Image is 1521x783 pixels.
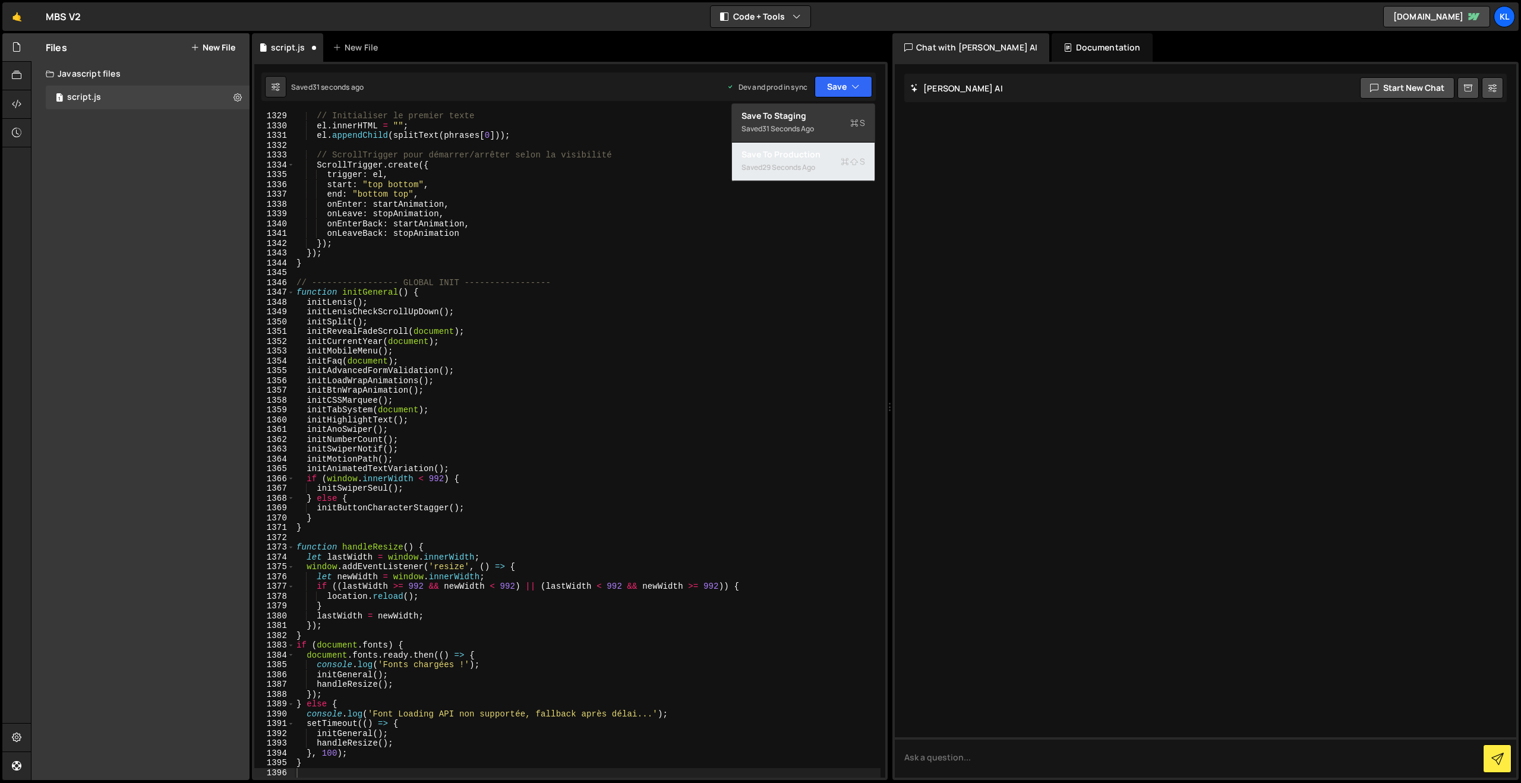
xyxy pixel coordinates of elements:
div: Saved [741,122,865,136]
div: 1391 [254,719,295,729]
div: 1355 [254,366,295,376]
button: Code + Tools [711,6,810,27]
div: 1392 [254,729,295,739]
div: script.js [67,92,101,103]
div: 1371 [254,523,295,533]
div: 29 seconds ago [762,162,815,172]
div: 1349 [254,307,295,317]
div: 1384 [254,651,295,661]
div: 16372/44284.js [46,86,250,109]
div: 1337 [254,190,295,200]
div: Dev and prod in sync [727,82,807,92]
div: Saved [291,82,364,92]
div: script.js [271,42,305,53]
h2: [PERSON_NAME] AI [910,83,1003,94]
div: 1332 [254,141,295,151]
div: Save to Production [741,149,865,160]
div: 1393 [254,738,295,749]
div: 1360 [254,415,295,425]
div: 1396 [254,768,295,778]
button: Save to StagingS Saved31 seconds ago [732,104,875,143]
div: Chat with [PERSON_NAME] AI [892,33,1049,62]
div: 1380 [254,611,295,621]
div: 1330 [254,121,295,131]
div: 1359 [254,405,295,415]
div: MBS V2 [46,10,81,24]
div: 1378 [254,592,295,602]
div: 1335 [254,170,295,180]
div: 31 seconds ago [313,82,364,92]
div: 1377 [254,582,295,592]
div: 1368 [254,494,295,504]
div: 1358 [254,396,295,406]
div: 1376 [254,572,295,582]
div: 1382 [254,631,295,641]
div: 1372 [254,533,295,543]
div: 1348 [254,298,295,308]
div: New File [333,42,383,53]
div: 1362 [254,435,295,445]
div: 1387 [254,680,295,690]
button: Save to ProductionS Saved29 seconds ago [732,143,875,181]
div: 1353 [254,346,295,356]
div: 1329 [254,111,295,121]
div: 1374 [254,552,295,563]
button: Save [815,76,872,97]
h2: Files [46,41,67,54]
div: 1357 [254,386,295,396]
div: 1390 [254,709,295,719]
div: 1389 [254,699,295,709]
div: 1339 [254,209,295,219]
div: 1364 [254,454,295,465]
div: 1363 [254,444,295,454]
div: 1333 [254,150,295,160]
div: 1340 [254,219,295,229]
div: 1386 [254,670,295,680]
span: S [841,156,865,168]
div: 1345 [254,268,295,278]
div: 1383 [254,640,295,651]
div: 1350 [254,317,295,327]
div: 1351 [254,327,295,337]
div: 1394 [254,749,295,759]
div: 1366 [254,474,295,484]
span: S [850,117,865,129]
div: Documentation [1052,33,1152,62]
div: 1336 [254,180,295,190]
a: 🤙 [2,2,31,31]
div: 1354 [254,356,295,367]
a: [DOMAIN_NAME] [1383,6,1490,27]
div: 1373 [254,542,295,552]
div: Saved [741,160,865,175]
div: 1344 [254,258,295,269]
div: 1395 [254,758,295,768]
div: Save to Staging [741,110,865,122]
div: 1352 [254,337,295,347]
div: 1341 [254,229,295,239]
a: Kl [1494,6,1515,27]
div: 1343 [254,248,295,258]
div: 1375 [254,562,295,572]
div: 1385 [254,660,295,670]
div: 1346 [254,278,295,288]
div: 1365 [254,464,295,474]
div: 1338 [254,200,295,210]
button: New File [191,43,235,52]
div: 1381 [254,621,295,631]
div: Javascript files [31,62,250,86]
div: 1367 [254,484,295,494]
div: 1369 [254,503,295,513]
div: 1331 [254,131,295,141]
div: 1388 [254,690,295,700]
div: 31 seconds ago [762,124,814,134]
div: 1356 [254,376,295,386]
div: 1379 [254,601,295,611]
div: 1370 [254,513,295,523]
button: Start new chat [1360,77,1454,99]
div: 1334 [254,160,295,171]
div: 1342 [254,239,295,249]
div: 1347 [254,288,295,298]
div: 1361 [254,425,295,435]
span: 1 [56,94,63,103]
